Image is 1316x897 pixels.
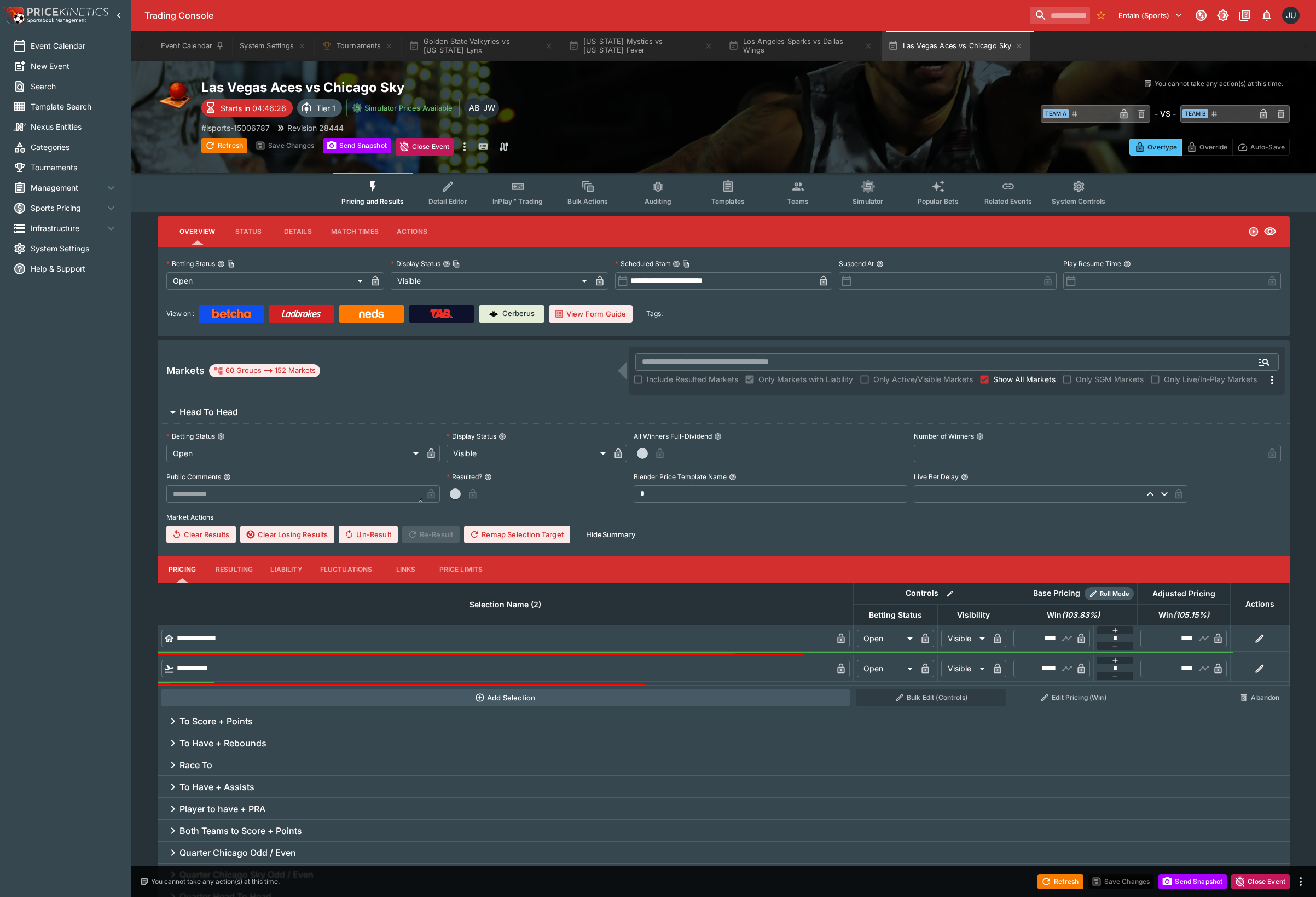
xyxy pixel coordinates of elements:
button: Close Event [1231,874,1290,889]
button: Simulator Prices Available [346,99,460,117]
em: ( 105.15 %) [1173,608,1209,622]
span: Simulator [853,197,883,205]
button: [US_STATE] Mystics vs [US_STATE] Fever [562,31,720,61]
button: Remap Selection Target [464,526,570,543]
span: Win(103.83%) [1035,608,1112,622]
p: Betting Status [166,432,215,441]
label: View on : [166,305,194,323]
p: Resulted? [447,472,482,481]
button: more [458,138,471,156]
span: Only Markets with Liability [758,373,853,385]
button: Clear Results [166,526,236,543]
p: Public Comments [166,472,221,481]
div: Alex Bothe [464,98,484,118]
button: Event Calendar [154,31,231,61]
p: Cerberus [502,308,535,319]
button: All Winners Full-Dividend [714,433,722,440]
span: Related Events [984,197,1032,205]
span: Visibility [945,608,1002,622]
p: You cannot take any action(s) at this time. [1155,79,1283,89]
button: HideSummary [579,526,642,543]
button: Las Vegas Aces vs Chicago Sky [882,31,1030,61]
p: Suspend At [839,259,874,268]
p: Revision 28444 [287,122,344,134]
button: Override [1181,139,1232,156]
span: Only SGM Markets [1076,373,1144,385]
span: Pricing and Results [341,197,404,205]
input: search [1030,7,1090,24]
button: Edit Pricing (Win) [1013,689,1134,706]
h5: Markets [166,364,205,377]
span: Help & Support [31,263,118,274]
div: 60 Groups 152 Markets [213,364,316,377]
label: Market Actions [166,509,1281,526]
span: Templates [711,197,745,205]
p: Blender Price Template Name [634,472,727,481]
span: System Controls [1052,197,1105,205]
button: Resulting [207,556,262,583]
img: Sportsbook Management [27,18,86,23]
button: Scheduled StartCopy To Clipboard [673,260,680,268]
img: Ladbrokes [281,309,321,318]
th: Actions [1230,583,1289,625]
button: Number of Winners [976,433,984,440]
span: Only Active/Visible Markets [873,373,973,385]
button: Select Tenant [1112,7,1189,24]
h6: To Score + Points [179,716,253,727]
button: Los Angeles Sparks vs Dallas Wings [722,31,879,61]
span: Search [31,81,118,92]
h6: Race To [179,760,212,771]
img: PriceKinetics [27,8,108,16]
span: Team A [1043,109,1069,118]
button: Liability [262,556,311,583]
p: All Winners Full-Dividend [634,432,712,441]
span: InPlay™ Trading [492,197,543,205]
p: Display Status [447,432,496,441]
button: Betting StatusCopy To Clipboard [217,260,225,268]
span: Categories [31,141,118,153]
img: Cerberus [489,309,498,318]
p: Tier 1 [316,102,335,114]
button: No Bookmarks [1092,7,1110,24]
span: New Event [31,60,118,72]
button: Play Resume Time [1123,260,1131,268]
button: Price Limits [431,556,492,583]
button: Details [273,219,322,245]
span: Team B [1182,109,1208,118]
span: Win(105.15%) [1146,608,1221,622]
button: Suspend At [876,260,884,268]
button: Add Selection [161,689,850,706]
div: Event type filters [333,173,1114,212]
p: Display Status [391,259,440,268]
span: Only Live/In-Play Markets [1164,373,1257,385]
div: Open [166,445,422,462]
p: Override [1199,141,1227,153]
span: Detail Editor [428,197,467,205]
button: Overtype [1129,139,1182,156]
button: Match Times [322,219,387,245]
h6: Player to have + PRA [179,803,265,815]
p: Overtype [1147,141,1177,153]
button: Status [224,219,273,245]
button: Actions [387,219,437,245]
button: Send Snapshot [323,138,391,153]
button: Justin.Walsh [1279,3,1303,27]
button: Abandon [1233,689,1286,706]
button: Notifications [1257,5,1277,25]
div: Open [857,630,917,647]
button: Un-Result [339,526,397,543]
th: Controls [853,583,1010,604]
button: System Settings [233,31,312,61]
div: Open [166,272,367,290]
a: Cerberus [479,305,544,323]
p: Copy To Clipboard [201,122,270,134]
span: Roll Mode [1095,589,1134,599]
span: Tournaments [31,162,118,173]
div: Visible [941,660,989,677]
p: Play Resume Time [1063,259,1121,268]
svg: Visible [1263,225,1277,238]
button: Tournaments [315,31,400,61]
p: Live Bet Delay [914,472,959,481]
h6: - VS - [1155,108,1176,119]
